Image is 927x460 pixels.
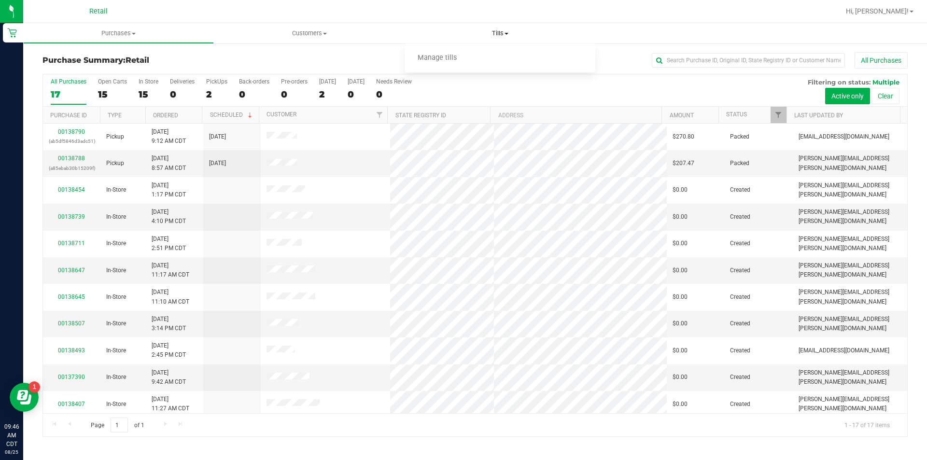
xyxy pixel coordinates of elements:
h3: Purchase Summary: [42,56,331,65]
a: 00138407 [58,401,85,407]
span: Purchases [24,29,213,38]
span: $0.00 [673,185,688,195]
a: 00137390 [58,374,85,380]
span: Multiple [872,78,899,86]
div: Deliveries [170,78,195,85]
span: [DATE] 11:17 AM CDT [152,261,189,279]
a: 00138454 [58,186,85,193]
a: 00138739 [58,213,85,220]
span: [PERSON_NAME][EMAIL_ADDRESS][PERSON_NAME][DOMAIN_NAME] [799,368,901,387]
a: Customers [214,23,405,43]
span: Filtering on status: [808,78,871,86]
div: 0 [239,89,269,100]
span: [EMAIL_ADDRESS][DOMAIN_NAME] [799,346,889,355]
span: Created [730,266,750,275]
span: [DATE] 11:27 AM CDT [152,395,189,413]
span: $0.00 [673,293,688,302]
span: $0.00 [673,346,688,355]
span: Manage tills [405,54,470,62]
a: Filter [371,107,387,123]
span: Packed [730,132,749,141]
span: [PERSON_NAME][EMAIL_ADDRESS][PERSON_NAME][DOMAIN_NAME] [799,395,901,413]
div: 15 [98,89,127,100]
span: [DATE] [209,159,226,168]
div: 2 [206,89,227,100]
div: Back-orders [239,78,269,85]
span: [DATE] 1:17 PM CDT [152,181,186,199]
span: [PERSON_NAME][EMAIL_ADDRESS][PERSON_NAME][DOMAIN_NAME] [799,261,901,279]
input: 1 [111,418,128,432]
span: Created [730,346,750,355]
span: [DATE] 9:12 AM CDT [152,127,186,146]
div: 15 [139,89,158,100]
div: 2 [319,89,336,100]
span: [DATE] 8:57 AM CDT [152,154,186,172]
span: Packed [730,159,749,168]
span: $0.00 [673,373,688,382]
span: [DATE] 2:51 PM CDT [152,235,186,253]
div: Open Carts [98,78,127,85]
iframe: Resource center [10,383,39,412]
a: Purchases [23,23,214,43]
span: In-Store [106,400,126,409]
span: In-Store [106,293,126,302]
span: [PERSON_NAME][EMAIL_ADDRESS][PERSON_NAME][DOMAIN_NAME] [799,181,901,199]
div: PickUps [206,78,227,85]
button: Clear [871,88,899,104]
span: [DATE] 4:10 PM CDT [152,208,186,226]
span: Created [730,212,750,222]
span: In-Store [106,319,126,328]
span: Created [730,293,750,302]
span: [PERSON_NAME][EMAIL_ADDRESS][PERSON_NAME][DOMAIN_NAME] [799,315,901,333]
a: Amount [670,112,694,119]
a: Type [108,112,122,119]
span: $0.00 [673,266,688,275]
span: [DATE] 3:14 PM CDT [152,315,186,333]
a: 00138645 [58,293,85,300]
span: In-Store [106,239,126,248]
span: Pickup [106,159,124,168]
span: Page of 1 [83,418,152,432]
a: Status [726,111,747,118]
a: 00138647 [58,267,85,274]
button: Active only [825,88,870,104]
p: (ab5df5846d3adc51) [49,137,95,146]
span: [DATE] 9:42 AM CDT [152,368,186,387]
a: Customer [267,111,296,118]
a: Ordered [153,112,178,119]
button: All Purchases [855,52,908,69]
span: [PERSON_NAME][EMAIL_ADDRESS][PERSON_NAME][DOMAIN_NAME] [799,288,901,306]
p: 08/25 [4,448,19,456]
span: [PERSON_NAME][EMAIL_ADDRESS][PERSON_NAME][DOMAIN_NAME] [799,208,901,226]
span: In-Store [106,373,126,382]
span: $270.80 [673,132,694,141]
span: Hi, [PERSON_NAME]! [846,7,909,15]
span: $0.00 [673,212,688,222]
inline-svg: Retail [7,28,17,38]
span: Retail [126,56,149,65]
span: Created [730,319,750,328]
div: All Purchases [51,78,86,85]
span: [PERSON_NAME][EMAIL_ADDRESS][PERSON_NAME][DOMAIN_NAME] [799,154,901,172]
span: Created [730,239,750,248]
div: [DATE] [348,78,365,85]
a: Purchase ID [50,112,87,119]
span: Pickup [106,132,124,141]
span: 1 - 17 of 17 items [837,418,898,432]
div: Pre-orders [281,78,308,85]
a: Tills Manage tills [405,23,595,43]
a: 00138788 [58,155,85,162]
span: Created [730,400,750,409]
span: Tills [405,29,595,38]
span: $0.00 [673,239,688,248]
p: 09:46 AM CDT [4,422,19,448]
div: 17 [51,89,86,100]
span: [PERSON_NAME][EMAIL_ADDRESS][PERSON_NAME][DOMAIN_NAME] [799,235,901,253]
a: Filter [771,107,787,123]
a: Last Updated By [794,112,843,119]
span: Created [730,185,750,195]
input: Search Purchase ID, Original ID, State Registry ID or Customer Name... [652,53,845,68]
span: Retail [89,7,108,15]
span: Created [730,373,750,382]
div: 0 [376,89,412,100]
